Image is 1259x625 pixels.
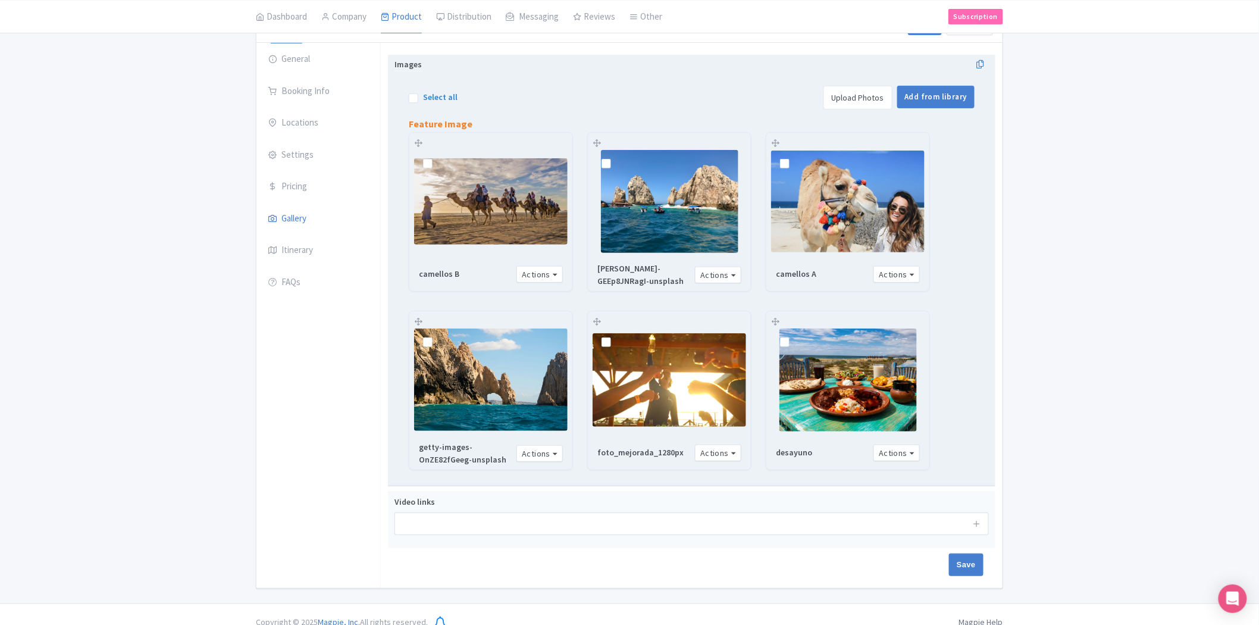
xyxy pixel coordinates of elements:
img: 1280x720px 0.14 MB [414,158,568,245]
div: camellos A [771,268,873,280]
button: Actions [873,445,920,462]
img: 1280x960px 0.25 MB [779,329,917,432]
div: camellos B [414,268,516,280]
div: foto_mejorada_1280px [593,446,695,459]
button: Actions [516,266,563,283]
a: General [256,43,380,76]
a: Subscription [948,8,1003,24]
label: Select all [423,91,458,104]
img: 1920x1440px 0.69 MB [601,150,738,253]
img: 1280x853px 0.15 MB [771,151,925,253]
a: Booking Info [256,75,380,108]
button: Actions [516,445,563,462]
span: Video links [394,496,435,507]
img: 1920x1280px 0.49 MB [414,329,568,431]
div: desayuno [771,446,873,459]
a: Add from library [897,86,975,108]
span: Images [394,58,422,71]
a: Itinerary [256,234,380,267]
a: Pricing [256,170,380,204]
div: getty-images-OnZE82fGeeg-unsplash [414,441,516,466]
a: Settings [256,139,380,172]
button: Actions [695,267,741,284]
div: Open Intercom Messenger [1219,585,1247,613]
h5: Feature Image [409,119,472,130]
button: Actions [695,445,741,462]
a: Gallery [256,202,380,236]
a: Locations [256,107,380,140]
input: Save [949,554,984,576]
div: [PERSON_NAME]-GEEp8JNRagI-unsplash [593,262,695,287]
a: Upload Photos [823,86,892,110]
a: FAQs [256,266,380,299]
button: Actions [873,266,920,283]
img: 1280x782px 0.71 MB [593,333,746,427]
